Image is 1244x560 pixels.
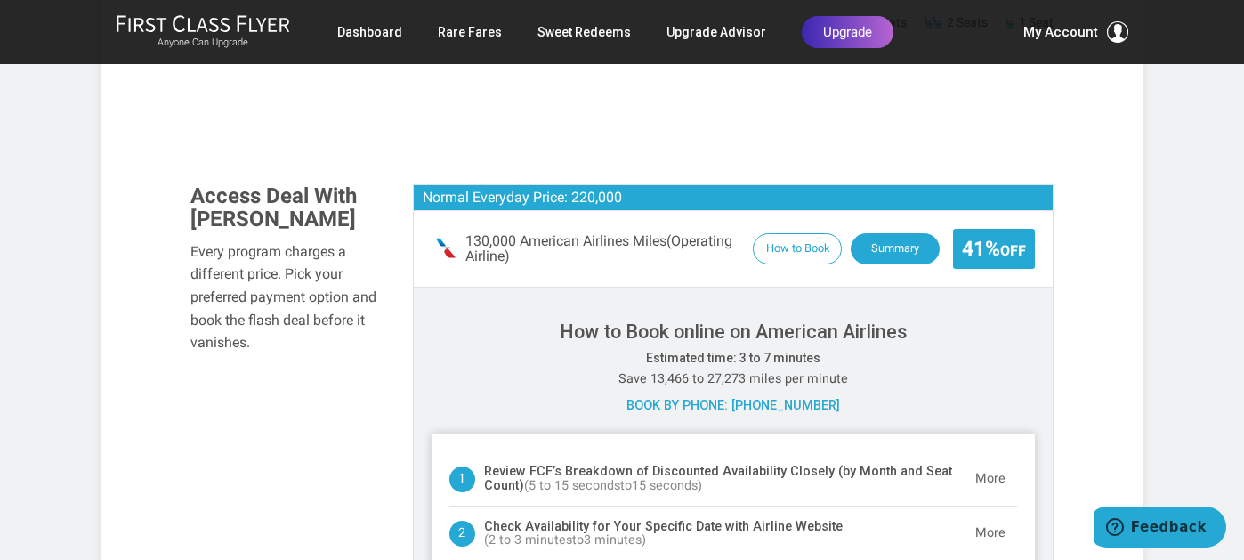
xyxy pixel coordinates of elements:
span: to [572,532,584,548]
h3: Normal Everyday Price: 220,000 [414,185,1053,211]
h5: Estimated time: 3 to 7 minutes [432,352,1035,365]
span: (Operating Airline) [465,232,732,265]
a: Rare Fares [438,16,502,48]
iframe: Opens a widget where you can find more information [1094,507,1226,551]
div: Every program charges a different price. Pick your preferred payment option and book the flash de... [190,240,386,354]
span: 5 to 15 seconds [529,478,620,493]
img: First Class Flyer [116,14,290,33]
span: 130,000 American Airlines Miles [465,233,744,264]
a: First Class FlyerAnyone Can Upgrade [116,14,290,50]
span: to [620,478,632,493]
span: My Account [1023,21,1098,43]
div: Book by phone: [PHONE_NUMBER] [432,395,1035,416]
button: How to Book [753,233,842,264]
button: More [964,515,1017,551]
a: Dashboard [337,16,402,48]
button: Summary [851,233,940,264]
button: More [964,461,1017,497]
a: Sweet Redeems [537,16,631,48]
a: Upgrade Advisor [666,16,766,48]
span: 41% [962,238,1026,260]
a: Upgrade [802,16,893,48]
h4: Check Availability for Your Specific Date with Airline Website [484,520,964,548]
span: 2 to 3 minutes [489,532,572,548]
h4: Review FCF’s Breakdown of Discounted Availability Closely (by Month and Seat Count) [484,465,964,493]
small: Anyone Can Upgrade [116,37,290,49]
h3: How to Book online on American Airlines [432,321,1035,343]
button: My Account [1023,21,1128,43]
span: 3 minutes [584,532,642,548]
small: Save 13,466 to 27,273 miles per minute [618,371,848,386]
small: Off [1000,242,1026,259]
span: 15 seconds [632,478,698,493]
span: ( ) [524,479,702,493]
span: ( ) [484,533,646,548]
h3: Access Deal With [PERSON_NAME] [190,184,386,231]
